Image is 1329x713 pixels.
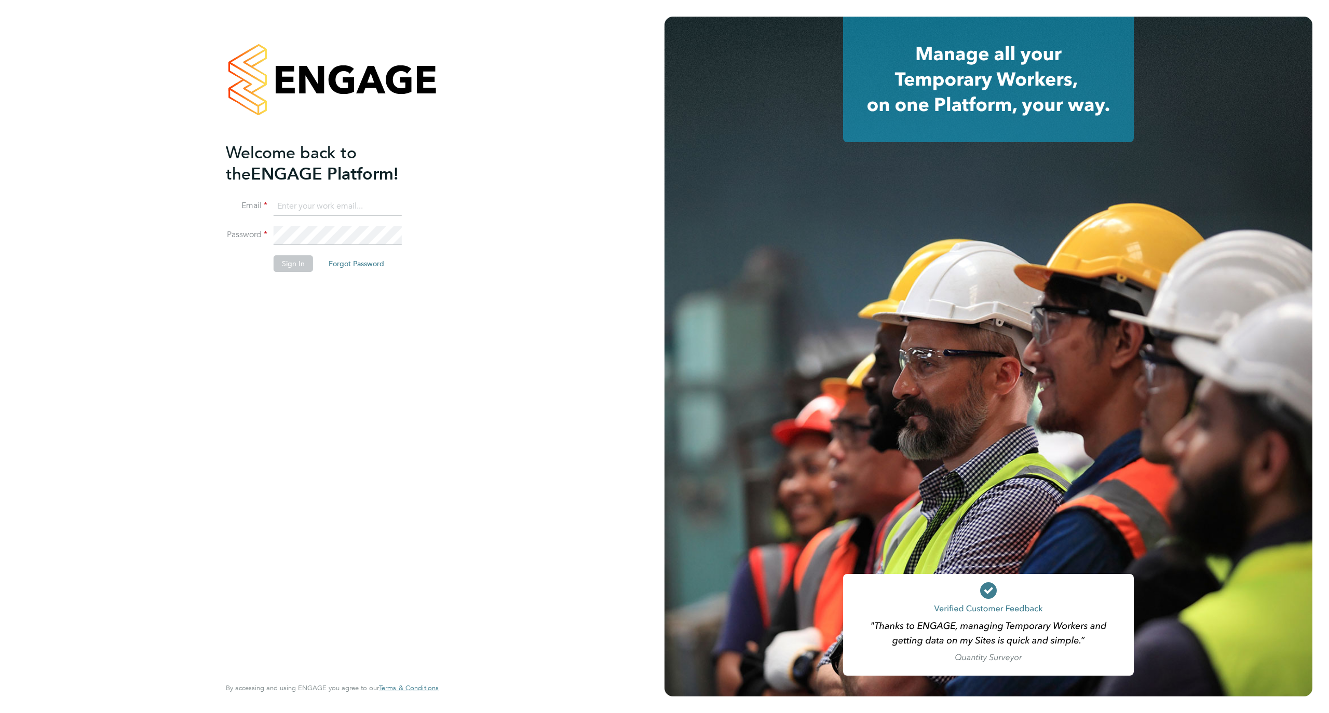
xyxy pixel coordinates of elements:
input: Enter your work email... [274,197,402,216]
span: By accessing and using ENGAGE you agree to our [226,683,439,692]
label: Password [226,229,267,240]
button: Sign In [274,255,313,272]
label: Email [226,200,267,211]
span: Welcome back to the [226,143,357,184]
a: Terms & Conditions [379,684,439,692]
button: Forgot Password [320,255,392,272]
h2: ENGAGE Platform! [226,142,428,185]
